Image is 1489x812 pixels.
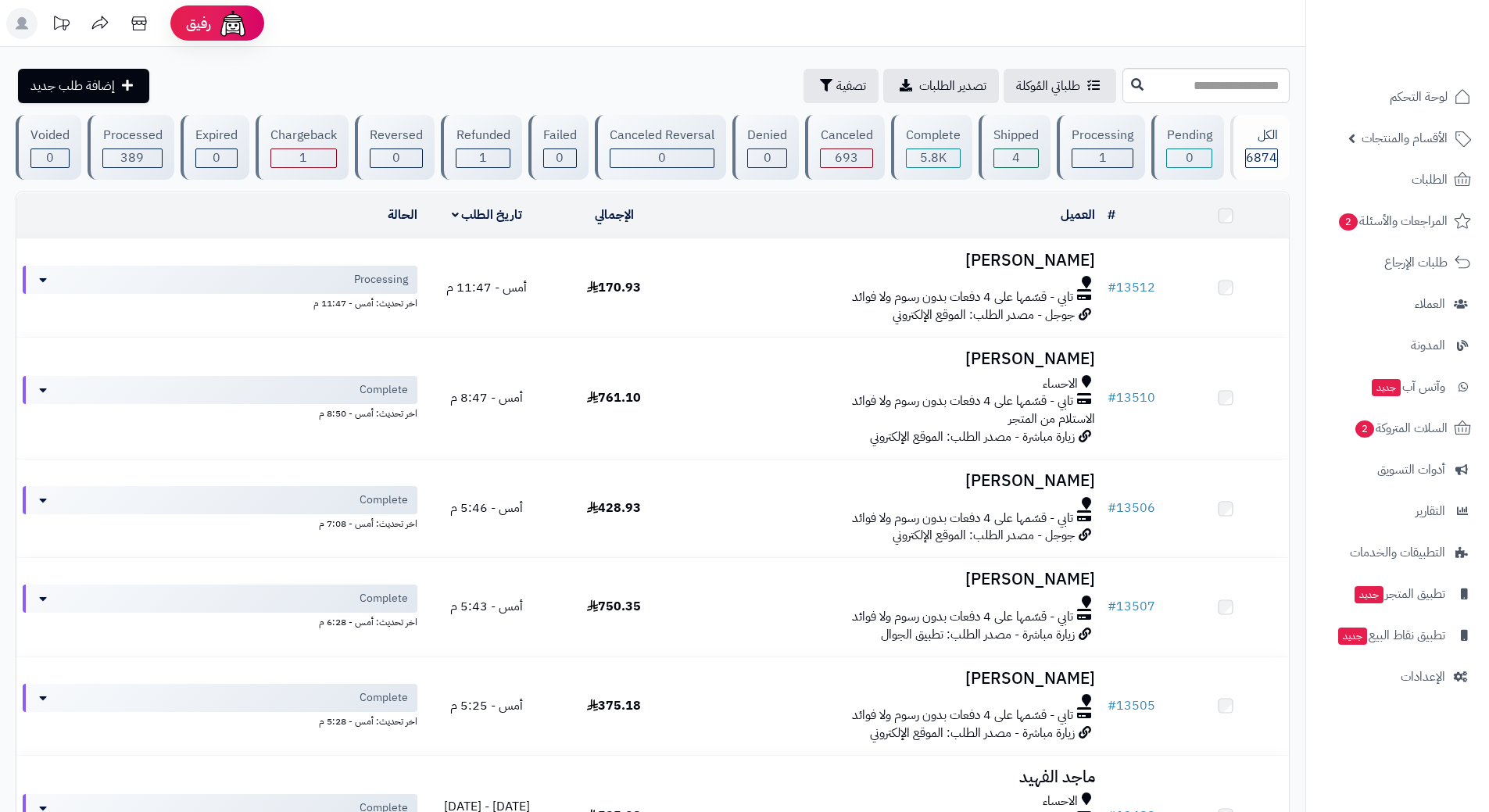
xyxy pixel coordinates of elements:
a: Processed 389 [84,115,177,180]
a: لوحة التحكم [1315,78,1480,116]
div: Shipped [993,127,1039,145]
a: تطبيق المتجرجديد [1315,575,1480,613]
a: #13507 [1108,597,1155,616]
a: #13512 [1108,278,1155,297]
h3: [PERSON_NAME] [684,472,1095,490]
a: الإجمالي [595,206,634,224]
span: # [1108,388,1116,407]
span: تصفية [836,77,866,95]
div: Pending [1166,127,1212,145]
span: 0 [764,148,771,167]
h3: [PERSON_NAME] [684,571,1095,588]
span: Complete [360,591,408,606]
span: 0 [1186,148,1194,167]
span: أمس - 5:43 م [450,597,523,616]
div: اخر تحديث: أمس - 5:28 م [23,712,417,728]
a: وآتس آبجديد [1315,368,1480,406]
span: 170.93 [587,278,641,297]
a: # [1108,206,1115,224]
a: Canceled 693 [802,115,887,180]
span: 0 [556,148,564,167]
span: زيارة مباشرة - مصدر الطلب: الموقع الإلكتروني [870,724,1075,742]
div: 0 [196,149,237,167]
div: 0 [1167,149,1211,167]
span: التطبيقات والخدمات [1350,542,1445,563]
a: التطبيقات والخدمات [1315,534,1480,571]
a: Chargeback 1 [252,115,352,180]
span: 5.8K [920,148,947,167]
span: 2 [1355,420,1374,438]
a: الطلبات [1315,161,1480,199]
span: تابي - قسّمها على 4 دفعات بدون رسوم ولا فوائد [852,706,1073,724]
div: 0 [748,149,786,167]
span: جديد [1372,379,1401,396]
span: الاستلام من المتجر [1008,410,1095,428]
a: Refunded 1 [438,115,524,180]
a: Denied 0 [729,115,802,180]
span: وآتس آب [1370,376,1445,398]
span: طلباتي المُوكلة [1016,77,1080,95]
div: 5785 [907,149,960,167]
a: تاريخ الطلب [452,206,523,224]
a: أدوات التسويق [1315,451,1480,488]
a: التقارير [1315,492,1480,530]
span: جديد [1338,628,1367,645]
span: # [1108,696,1116,715]
a: Canceled Reversal 0 [592,115,729,180]
span: 0 [658,148,666,167]
div: Processed [102,127,162,145]
span: تابي - قسّمها على 4 دفعات بدون رسوم ولا فوائد [852,510,1073,528]
span: 428.93 [587,499,641,517]
div: 0 [610,149,714,167]
a: #13506 [1108,499,1155,517]
a: تصدير الطلبات [883,69,999,103]
a: #13510 [1108,388,1155,407]
a: Pending 0 [1148,115,1226,180]
span: جوجل - مصدر الطلب: الموقع الإلكتروني [893,526,1075,545]
span: 2 [1339,213,1358,231]
a: الحالة [388,206,417,224]
div: Reversed [370,127,423,145]
a: السلات المتروكة2 [1315,410,1480,447]
a: Voided 0 [13,115,84,180]
h3: [PERSON_NAME] [684,252,1095,270]
span: تابي - قسّمها على 4 دفعات بدون رسوم ولا فوائد [852,288,1073,306]
span: # [1108,597,1116,616]
span: تابي - قسّمها على 4 دفعات بدون رسوم ولا فوائد [852,392,1073,410]
span: الطلبات [1412,169,1448,191]
span: 693 [835,148,858,167]
div: 0 [370,149,422,167]
span: Complete [360,382,408,398]
a: Complete 5.8K [888,115,975,180]
span: طلبات الإرجاع [1384,252,1448,274]
a: Processing 1 [1054,115,1148,180]
div: Denied [747,127,787,145]
span: 750.35 [587,597,641,616]
a: Reversed 0 [352,115,438,180]
span: أدوات التسويق [1377,459,1445,481]
span: Processing [354,272,408,288]
button: تصفية [804,69,879,103]
div: Failed [543,127,577,145]
span: تابي - قسّمها على 4 دفعات بدون رسوم ولا فوائد [852,608,1073,626]
div: Chargeback [270,127,337,145]
a: العملاء [1315,285,1480,323]
span: زيارة مباشرة - مصدر الطلب: تطبيق الجوال [881,625,1075,644]
div: اخر تحديث: أمس - 6:28 م [23,613,417,629]
div: Canceled [820,127,872,145]
span: المدونة [1411,334,1445,356]
span: تصدير الطلبات [919,77,986,95]
a: Failed 0 [525,115,592,180]
a: تحديثات المنصة [41,8,81,43]
div: Processing [1072,127,1133,145]
span: المراجعات والأسئلة [1337,210,1448,232]
div: Canceled Reversal [610,127,714,145]
span: # [1108,499,1116,517]
a: طلبات الإرجاع [1315,244,1480,281]
div: اخر تحديث: أمس - 7:08 م [23,514,417,531]
span: 0 [392,148,400,167]
span: 1 [299,148,307,167]
span: أمس - 5:46 م [450,499,523,517]
a: الكل6874 [1227,115,1293,180]
span: 6874 [1246,148,1277,167]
